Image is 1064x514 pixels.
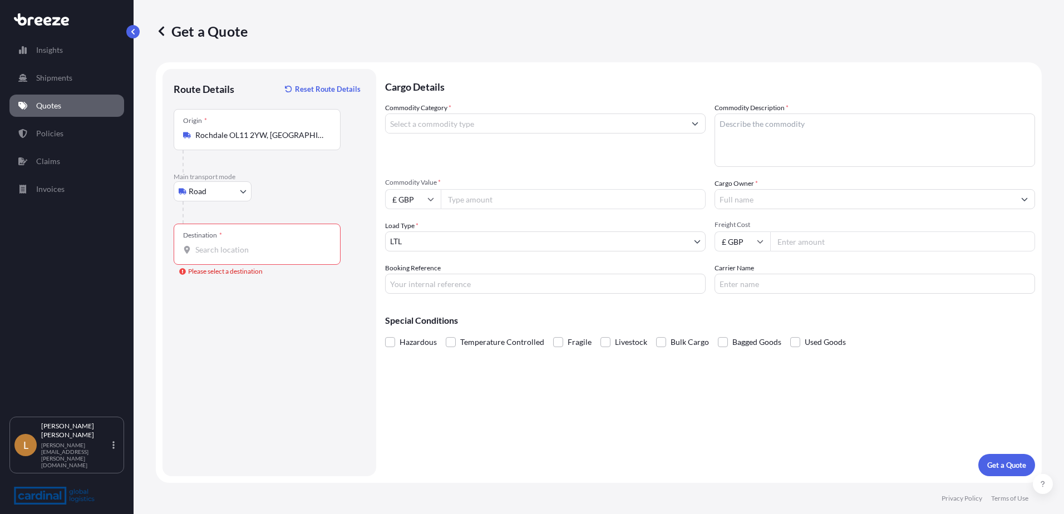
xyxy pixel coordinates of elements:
[9,150,124,172] a: Claims
[715,220,1035,229] span: Freight Cost
[36,184,65,195] p: Invoices
[36,72,72,83] p: Shipments
[156,22,248,40] p: Get a Quote
[1014,189,1035,209] button: Show suggestions
[9,122,124,145] a: Policies
[41,422,110,439] p: [PERSON_NAME] [PERSON_NAME]
[174,181,252,201] button: Select transport
[568,334,592,350] span: Fragile
[295,83,361,95] p: Reset Route Details
[942,494,982,503] a: Privacy Policy
[615,334,647,350] span: Livestock
[23,439,28,451] span: L
[715,178,758,189] label: Cargo Owner
[385,231,706,251] button: LTL
[9,95,124,117] a: Quotes
[715,263,754,274] label: Carrier Name
[36,45,63,56] p: Insights
[715,189,1014,209] input: Full name
[715,274,1035,294] input: Enter name
[36,128,63,139] p: Policies
[9,39,124,61] a: Insights
[805,334,846,350] span: Used Goods
[685,113,705,134] button: Show suggestions
[183,231,222,240] div: Destination
[671,334,709,350] span: Bulk Cargo
[174,172,365,181] p: Main transport mode
[390,236,402,247] span: LTL
[385,316,1035,325] p: Special Conditions
[385,220,418,231] span: Load Type
[183,116,207,125] div: Origin
[460,334,544,350] span: Temperature Controlled
[385,69,1035,102] p: Cargo Details
[400,334,437,350] span: Hazardous
[36,156,60,167] p: Claims
[770,231,1035,251] input: Enter amount
[174,82,234,96] p: Route Details
[195,244,327,255] input: Destination
[987,459,1026,471] p: Get a Quote
[385,178,706,187] span: Commodity Value
[179,266,263,277] div: Please select a destination
[978,454,1035,476] button: Get a Quote
[385,102,451,113] label: Commodity Category
[14,487,95,505] img: organization-logo
[732,334,781,350] span: Bagged Goods
[441,189,706,209] input: Type amount
[715,102,789,113] label: Commodity Description
[36,100,61,111] p: Quotes
[9,178,124,200] a: Invoices
[386,113,685,134] input: Select a commodity type
[279,80,365,98] button: Reset Route Details
[195,130,327,141] input: Origin
[9,67,124,89] a: Shipments
[385,274,706,294] input: Your internal reference
[385,263,441,274] label: Booking Reference
[41,442,110,468] p: [PERSON_NAME][EMAIL_ADDRESS][PERSON_NAME][DOMAIN_NAME]
[189,186,206,197] span: Road
[991,494,1028,503] a: Terms of Use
